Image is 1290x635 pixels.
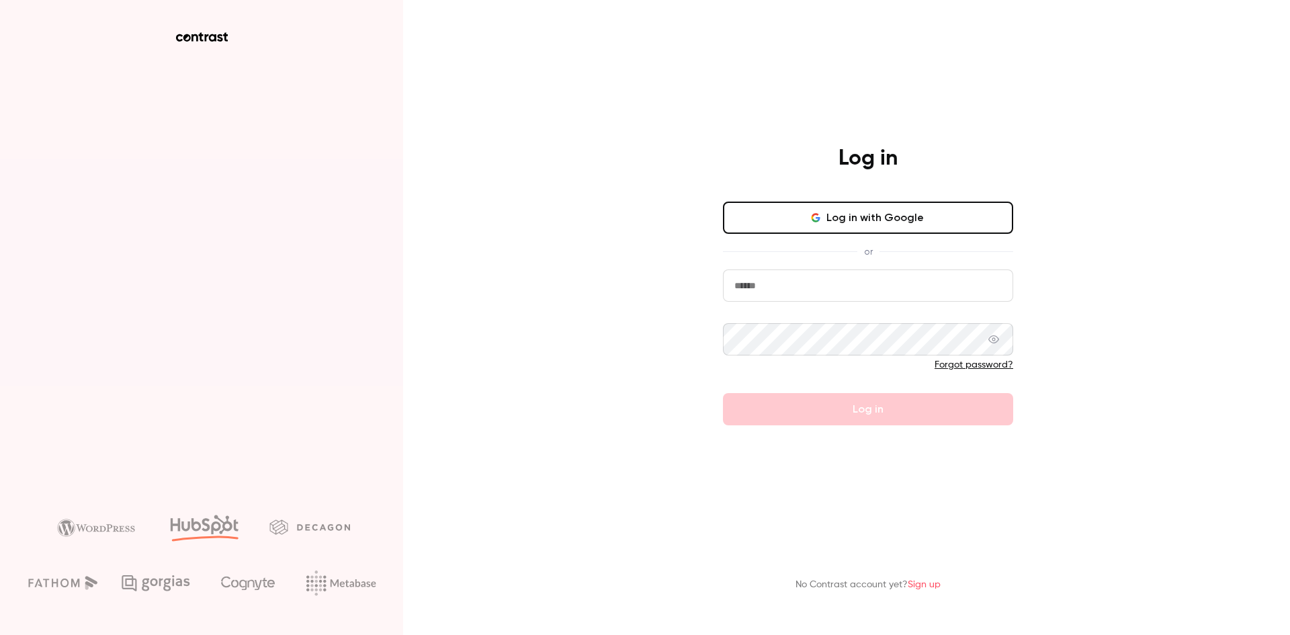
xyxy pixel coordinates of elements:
[723,202,1013,234] button: Log in with Google
[269,519,350,534] img: decagon
[935,360,1013,370] a: Forgot password?
[795,578,941,592] p: No Contrast account yet?
[838,145,898,172] h4: Log in
[857,245,879,259] span: or
[908,580,941,589] a: Sign up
